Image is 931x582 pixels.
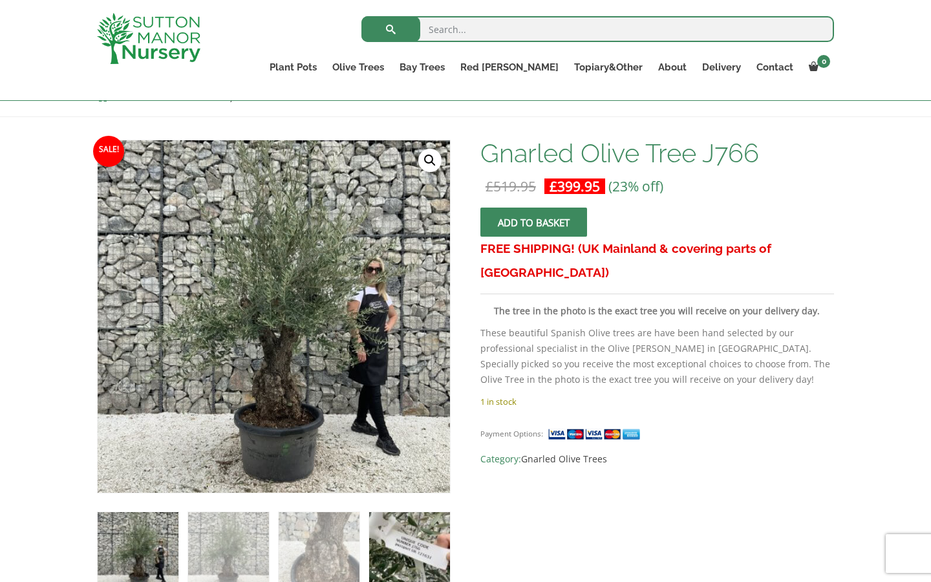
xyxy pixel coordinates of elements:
[480,451,834,467] span: Category:
[480,429,543,438] small: Payment Options:
[480,394,834,409] p: 1 in stock
[480,208,587,237] button: Add to basket
[650,58,694,76] a: About
[521,453,607,465] a: Gnarled Olive Trees
[480,140,834,167] h1: Gnarled Olive Tree J766
[486,177,493,195] span: £
[480,325,834,387] p: These beautiful Spanish Olive trees are have been hand selected by our professional specialist in...
[418,149,442,172] a: View full-screen image gallery
[480,237,834,285] h3: FREE SHIPPING! (UK Mainland & covering parts of [GEOGRAPHIC_DATA])
[608,177,663,195] span: (23% off)
[93,136,124,167] span: Sale!
[392,58,453,76] a: Bay Trees
[361,16,834,42] input: Search...
[817,55,830,68] span: 0
[97,92,834,102] nav: Breadcrumbs
[566,58,650,76] a: Topiary&Other
[262,58,325,76] a: Plant Pots
[801,58,834,76] a: 0
[325,58,392,76] a: Olive Trees
[550,177,600,195] bdi: 399.95
[494,305,820,317] strong: The tree in the photo is the exact tree you will receive on your delivery day.
[749,58,801,76] a: Contact
[550,177,557,195] span: £
[486,177,536,195] bdi: 519.95
[548,427,645,441] img: payment supported
[694,58,749,76] a: Delivery
[453,58,566,76] a: Red [PERSON_NAME]
[97,13,200,64] img: logo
